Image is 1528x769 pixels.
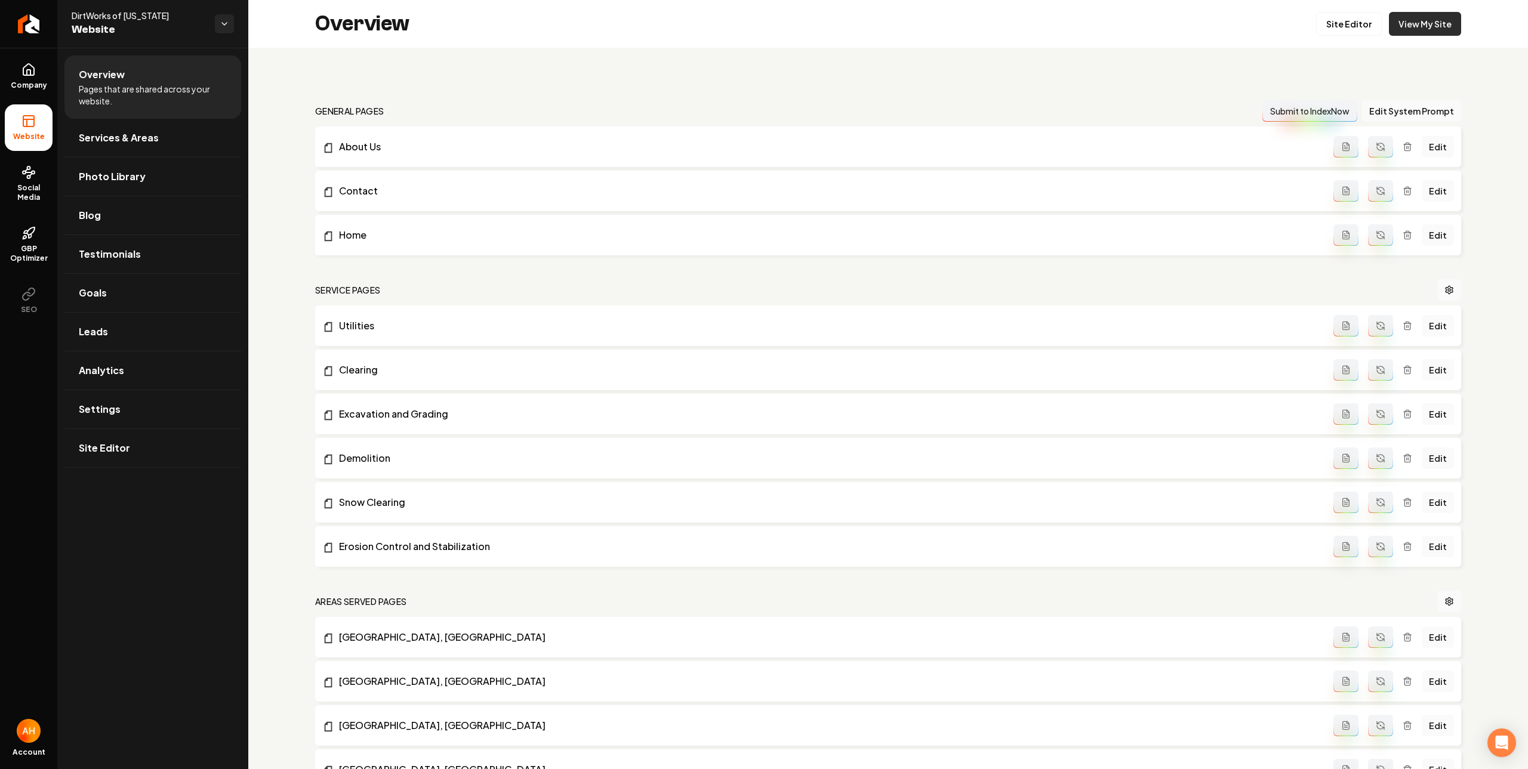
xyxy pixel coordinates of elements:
[79,83,227,107] span: Pages that are shared across your website.
[5,53,53,100] a: Company
[322,495,1333,509] a: Snow Clearing
[5,183,53,202] span: Social Media
[315,284,381,296] h2: Service Pages
[1333,359,1358,381] button: Add admin page prompt
[5,277,53,324] button: SEO
[322,539,1333,554] a: Erosion Control and Stabilization
[1362,100,1461,122] button: Edit System Prompt
[1422,536,1454,557] a: Edit
[1422,180,1454,202] a: Edit
[6,81,52,90] span: Company
[315,105,384,117] h2: general pages
[1333,492,1358,513] button: Add admin page prompt
[5,156,53,212] a: Social Media
[322,451,1333,465] a: Demolition
[64,196,241,234] a: Blog
[322,407,1333,421] a: Excavation and Grading
[79,208,101,223] span: Blog
[79,169,146,184] span: Photo Library
[72,21,205,38] span: Website
[1262,100,1357,122] button: Submit to IndexNow
[72,10,205,21] span: DirtWorks of [US_STATE]
[322,630,1333,644] a: [GEOGRAPHIC_DATA], [GEOGRAPHIC_DATA]
[13,748,45,757] span: Account
[1333,403,1358,425] button: Add admin page prompt
[1422,671,1454,692] a: Edit
[79,286,107,300] span: Goals
[79,67,125,82] span: Overview
[79,325,108,339] span: Leads
[1422,224,1454,246] a: Edit
[1422,626,1454,648] a: Edit
[79,402,121,416] span: Settings
[1422,136,1454,157] a: Edit
[1422,359,1454,381] a: Edit
[79,363,124,378] span: Analytics
[1422,492,1454,513] a: Edit
[1333,447,1358,469] button: Add admin page prompt
[1422,447,1454,469] a: Edit
[5,217,53,273] a: GBP Optimizer
[64,351,241,390] a: Analytics
[322,140,1333,154] a: About Us
[79,441,130,455] span: Site Editor
[1422,715,1454,736] a: Edit
[1333,626,1358,648] button: Add admin page prompt
[17,719,41,743] button: Open user button
[64,313,241,351] a: Leads
[64,119,241,157] a: Services & Areas
[315,595,406,607] h2: Areas Served Pages
[1333,315,1358,336] button: Add admin page prompt
[1487,728,1516,757] div: Open Intercom Messenger
[322,674,1333,688] a: [GEOGRAPHIC_DATA], [GEOGRAPHIC_DATA]
[1333,715,1358,736] button: Add admin page prompt
[64,429,241,467] a: Site Editor
[17,719,41,743] img: Anthony Hurgoi
[322,319,1333,333] a: Utilities
[1422,403,1454,425] a: Edit
[322,718,1333,733] a: [GEOGRAPHIC_DATA], [GEOGRAPHIC_DATA]
[1333,224,1358,246] button: Add admin page prompt
[322,184,1333,198] a: Contact
[18,14,40,33] img: Rebolt Logo
[79,131,159,145] span: Services & Areas
[1333,536,1358,557] button: Add admin page prompt
[1333,180,1358,202] button: Add admin page prompt
[64,390,241,428] a: Settings
[79,247,141,261] span: Testimonials
[16,305,42,314] span: SEO
[5,244,53,263] span: GBP Optimizer
[1422,315,1454,336] a: Edit
[64,157,241,196] a: Photo Library
[1316,12,1382,36] a: Site Editor
[322,363,1333,377] a: Clearing
[1333,136,1358,157] button: Add admin page prompt
[64,235,241,273] a: Testimonials
[322,228,1333,242] a: Home
[315,12,409,36] h2: Overview
[8,132,50,141] span: Website
[1389,12,1461,36] a: View My Site
[1333,671,1358,692] button: Add admin page prompt
[64,274,241,312] a: Goals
